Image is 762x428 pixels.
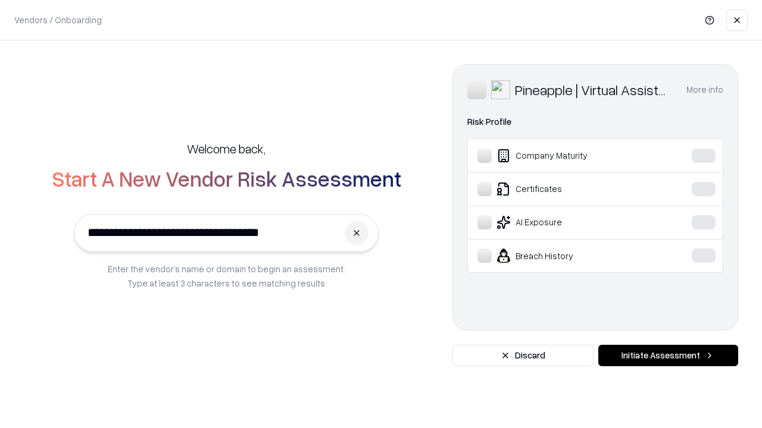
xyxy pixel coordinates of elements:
p: Enter the vendor’s name or domain to begin an assessment. Type at least 3 characters to see match... [108,262,345,290]
p: Vendors / Onboarding [14,14,102,26]
img: Pineapple | Virtual Assistant Agency [491,80,510,99]
div: Risk Profile [467,115,723,129]
div: Breach History [477,248,655,263]
button: Initiate Assessment [598,345,738,366]
button: Discard [452,345,594,366]
div: Company Maturity [477,149,655,163]
div: Pineapple | Virtual Assistant Agency [515,80,672,99]
button: More info [686,79,723,100]
div: Certificates [477,182,655,196]
div: AI Exposure [477,215,655,229]
h5: Welcome back, [187,140,266,157]
h2: Start A New Vendor Risk Assessment [52,166,401,190]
